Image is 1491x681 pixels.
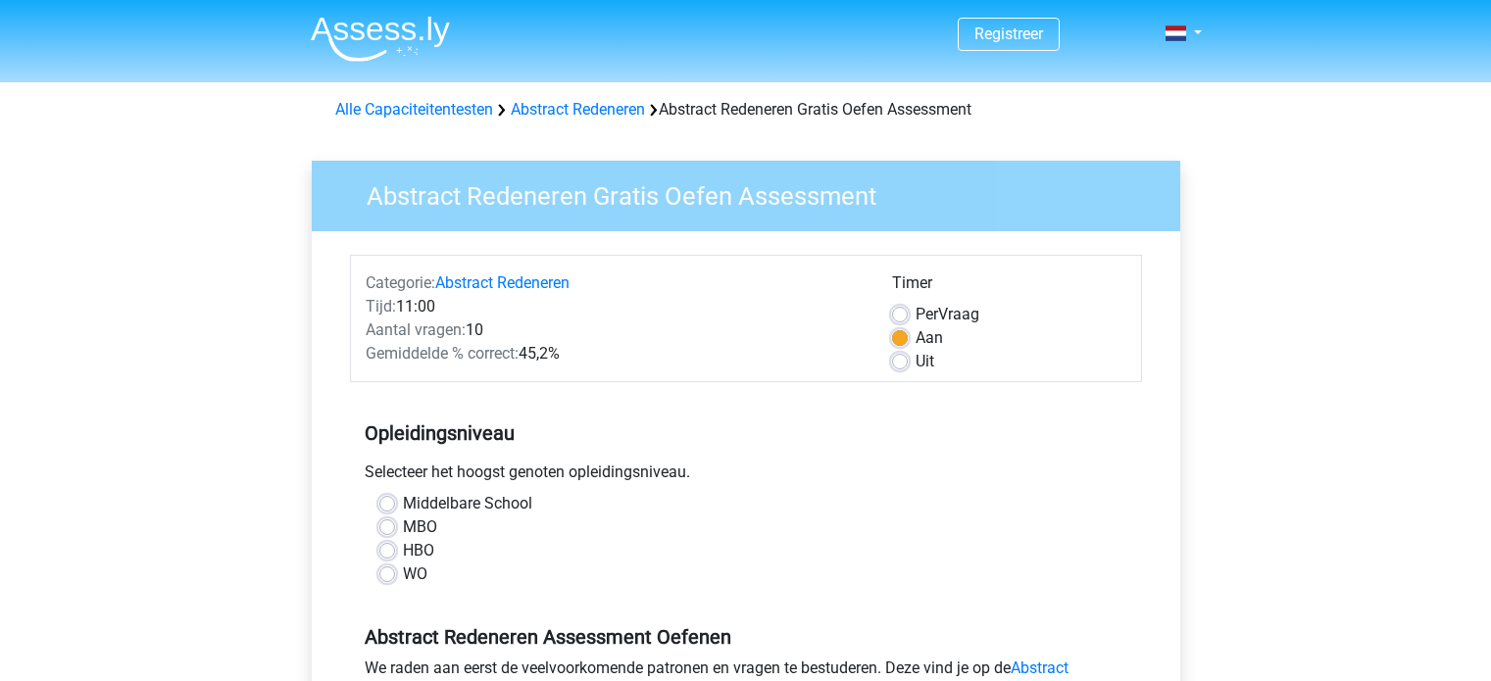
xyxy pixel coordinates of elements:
a: Abstract Redeneren [435,273,570,292]
label: Aan [916,326,943,350]
div: Selecteer het hoogst genoten opleidingsniveau. [350,461,1142,492]
div: Abstract Redeneren Gratis Oefen Assessment [327,98,1165,122]
span: Tijd: [366,297,396,316]
div: 45,2% [351,342,877,365]
h5: Opleidingsniveau [365,413,1127,453]
div: 11:00 [351,295,877,318]
a: Alle Capaciteitentesten [335,100,493,119]
span: Categorie: [366,273,435,292]
span: Gemiddelde % correct: [366,344,519,363]
label: Vraag [916,303,979,326]
label: Uit [916,350,934,373]
div: Timer [892,271,1126,303]
label: HBO [403,539,434,562]
div: 10 [351,318,877,342]
label: WO [403,562,427,586]
span: Per [916,305,938,323]
h5: Abstract Redeneren Assessment Oefenen [365,625,1127,649]
span: Aantal vragen: [366,320,466,339]
a: Registreer [974,24,1043,43]
label: Middelbare School [403,492,532,515]
img: Assessly [311,16,450,62]
a: Abstract Redeneren [511,100,645,119]
h3: Abstract Redeneren Gratis Oefen Assessment [343,173,1166,212]
label: MBO [403,515,437,539]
